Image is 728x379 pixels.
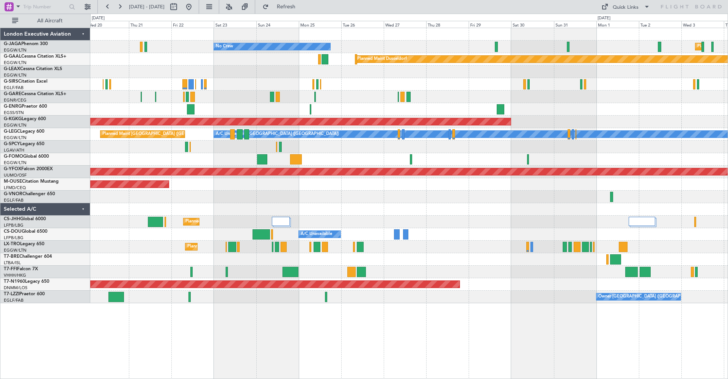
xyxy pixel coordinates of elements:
a: LFPB/LBG [4,235,24,241]
div: Mon 25 [299,21,341,28]
a: CS-JHHGlobal 6000 [4,217,46,221]
a: T7-N1960Legacy 650 [4,279,49,284]
span: T7-BRE [4,254,19,259]
a: EGGW/LTN [4,47,27,53]
span: CS-DOU [4,229,22,234]
span: G-SPCY [4,142,20,146]
div: Owner [GEOGRAPHIC_DATA] ([GEOGRAPHIC_DATA]) [598,291,703,302]
div: Wed 27 [384,21,426,28]
span: CS-JHH [4,217,20,221]
a: DNMM/LOS [4,285,27,291]
a: EGLF/FAB [4,298,24,303]
div: Sat 30 [511,21,554,28]
a: G-LEGCLegacy 600 [4,129,44,134]
a: LFMD/CEQ [4,185,26,191]
div: [DATE] [598,15,610,22]
div: Thu 28 [426,21,469,28]
a: EGLF/FAB [4,197,24,203]
div: Planned Maint [GEOGRAPHIC_DATA] ([GEOGRAPHIC_DATA]) [185,216,305,227]
span: T7-FFI [4,267,17,271]
a: G-ENRGPraetor 600 [4,104,47,109]
a: EGGW/LTN [4,60,27,66]
a: UUMO/OSF [4,172,27,178]
div: Quick Links [613,4,639,11]
a: G-KGKGLegacy 600 [4,117,46,121]
div: Planned Maint [GEOGRAPHIC_DATA] ([GEOGRAPHIC_DATA]) [102,128,222,140]
div: Sun 24 [256,21,299,28]
a: G-SPCYLegacy 650 [4,142,44,146]
div: Fri 22 [171,21,214,28]
input: Trip Number [23,1,67,13]
div: Wed 20 [86,21,129,28]
a: EGGW/LTN [4,122,27,128]
div: Mon 1 [596,21,639,28]
span: G-YFOX [4,167,21,171]
span: All Aircraft [20,18,80,23]
button: Refresh [259,1,304,13]
a: G-FOMOGlobal 6000 [4,154,49,159]
a: CS-DOUGlobal 6500 [4,229,47,234]
span: M-OUSE [4,179,22,184]
span: G-LEAX [4,67,20,71]
span: [DATE] - [DATE] [129,3,165,10]
a: EGGW/LTN [4,247,27,253]
a: T7-LZZIPraetor 600 [4,292,45,296]
div: A/C Unavailable [GEOGRAPHIC_DATA] ([GEOGRAPHIC_DATA]) [216,128,339,140]
button: Quick Links [598,1,654,13]
div: Sun 31 [554,21,596,28]
a: LGAV/ATH [4,147,24,153]
div: [DATE] [92,15,105,22]
a: LFPB/LBG [4,222,24,228]
a: G-YFOXFalcon 2000EX [4,167,53,171]
a: EGGW/LTN [4,135,27,141]
div: Wed 3 [681,21,724,28]
span: G-JAGA [4,42,21,46]
span: LX-TRO [4,242,20,246]
div: A/C Unavailable [301,229,332,240]
span: G-FOMO [4,154,23,159]
a: EGSS/STN [4,110,24,116]
a: G-VNORChallenger 650 [4,192,55,196]
span: T7-N1960 [4,279,25,284]
div: Planned Maint [GEOGRAPHIC_DATA] ([GEOGRAPHIC_DATA]) [187,241,307,252]
a: LX-TROLegacy 650 [4,242,44,246]
div: No Crew [216,41,233,52]
a: G-GAALCessna Citation XLS+ [4,54,66,59]
div: Tue 26 [341,21,384,28]
div: Thu 21 [129,21,171,28]
a: G-JAGAPhenom 300 [4,42,48,46]
a: G-SIRSCitation Excel [4,79,47,84]
span: G-ENRG [4,104,22,109]
span: G-VNOR [4,192,22,196]
a: G-GARECessna Citation XLS+ [4,92,66,96]
a: G-LEAXCessna Citation XLS [4,67,62,71]
div: Tue 2 [639,21,681,28]
a: EGLF/FAB [4,85,24,91]
div: Planned Maint Dusseldorf [357,53,407,65]
span: G-SIRS [4,79,18,84]
span: T7-LZZI [4,292,19,296]
span: G-GARE [4,92,21,96]
a: T7-FFIFalcon 7X [4,267,38,271]
a: EGGW/LTN [4,72,27,78]
a: M-OUSECitation Mustang [4,179,59,184]
span: Refresh [270,4,302,9]
span: G-LEGC [4,129,20,134]
a: EGGW/LTN [4,160,27,166]
a: T7-BREChallenger 604 [4,254,52,259]
span: G-GAAL [4,54,21,59]
a: LTBA/ISL [4,260,21,266]
a: EGNR/CEG [4,97,27,103]
a: VHHH/HKG [4,273,26,278]
span: G-KGKG [4,117,22,121]
div: Fri 29 [469,21,511,28]
div: Sat 23 [214,21,256,28]
button: All Aircraft [8,15,82,27]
